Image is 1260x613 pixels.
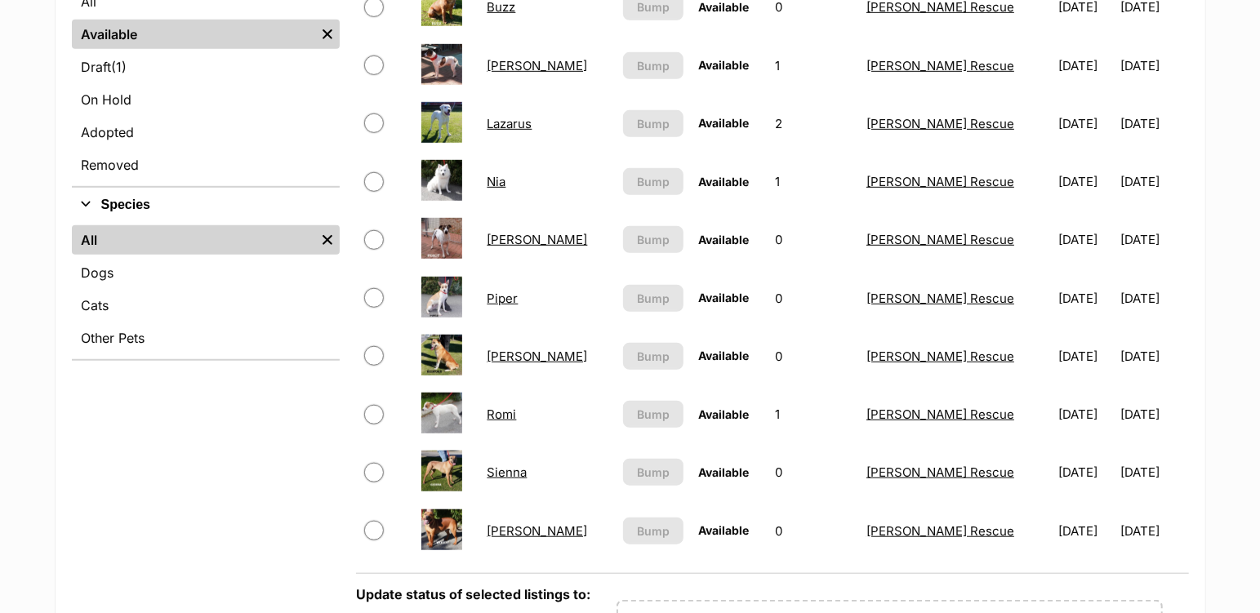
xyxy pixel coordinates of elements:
td: [DATE] [1120,444,1187,500]
a: Remove filter [315,225,340,255]
td: [DATE] [1120,503,1187,559]
span: Available [698,523,749,537]
td: [DATE] [1052,386,1119,442]
span: Bump [637,173,670,190]
td: 0 [768,503,858,559]
span: Bump [637,464,670,481]
a: [PERSON_NAME] [488,523,588,539]
span: Bump [637,231,670,248]
a: Dogs [72,258,340,287]
span: Bump [637,348,670,365]
td: [DATE] [1052,444,1119,500]
button: Bump [623,226,683,253]
span: Bump [637,115,670,132]
td: [DATE] [1052,503,1119,559]
td: [DATE] [1120,211,1187,268]
a: Sienna [488,464,528,480]
a: Lazarus [488,116,532,131]
span: Bump [637,57,670,74]
a: [PERSON_NAME] [488,232,588,247]
span: Available [698,58,749,72]
a: [PERSON_NAME] Rescue [866,349,1014,364]
td: [DATE] [1120,386,1187,442]
a: Other Pets [72,323,340,353]
span: Available [698,465,749,479]
a: Removed [72,150,340,180]
button: Bump [623,401,683,428]
label: Update status of selected listings to: [356,586,590,602]
span: (1) [112,57,127,77]
td: 1 [768,386,858,442]
td: [DATE] [1120,270,1187,326]
a: Available [72,20,315,49]
a: Remove filter [315,20,340,49]
a: [PERSON_NAME] Rescue [866,232,1014,247]
td: 0 [768,211,858,268]
a: All [72,225,315,255]
button: Bump [623,459,683,486]
a: [PERSON_NAME] [488,58,588,73]
span: Available [698,407,749,421]
span: Available [698,175,749,189]
button: Bump [623,285,683,312]
a: [PERSON_NAME] Rescue [866,523,1014,539]
a: On Hold [72,85,340,114]
a: [PERSON_NAME] Rescue [866,58,1014,73]
button: Bump [623,110,683,137]
button: Bump [623,343,683,370]
td: 2 [768,96,858,152]
button: Species [72,194,340,215]
a: [PERSON_NAME] [488,349,588,364]
td: [DATE] [1052,38,1119,94]
td: [DATE] [1052,211,1119,268]
span: Bump [637,406,670,423]
td: [DATE] [1052,328,1119,384]
span: Available [698,349,749,362]
a: [PERSON_NAME] Rescue [866,464,1014,480]
a: [PERSON_NAME] Rescue [866,406,1014,422]
td: [DATE] [1120,38,1187,94]
td: [DATE] [1120,96,1187,152]
a: [PERSON_NAME] Rescue [866,291,1014,306]
td: 1 [768,153,858,210]
td: [DATE] [1052,153,1119,210]
a: Romi [488,406,517,422]
span: Bump [637,290,670,307]
td: 1 [768,38,858,94]
button: Bump [623,168,683,195]
td: [DATE] [1052,270,1119,326]
td: [DATE] [1120,153,1187,210]
span: Available [698,291,749,304]
a: [PERSON_NAME] Rescue [866,116,1014,131]
a: Cats [72,291,340,320]
button: Bump [623,517,683,544]
td: [DATE] [1120,328,1187,384]
a: Nia [488,174,506,189]
span: Bump [637,522,670,540]
a: [PERSON_NAME] Rescue [866,174,1014,189]
button: Bump [623,52,683,79]
td: 0 [768,328,858,384]
span: Available [698,116,749,130]
td: 0 [768,270,858,326]
div: Species [72,222,340,359]
a: Draft [72,52,340,82]
td: [DATE] [1052,96,1119,152]
a: Adopted [72,118,340,147]
a: Piper [488,291,519,306]
td: 0 [768,444,858,500]
span: Available [698,233,749,247]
